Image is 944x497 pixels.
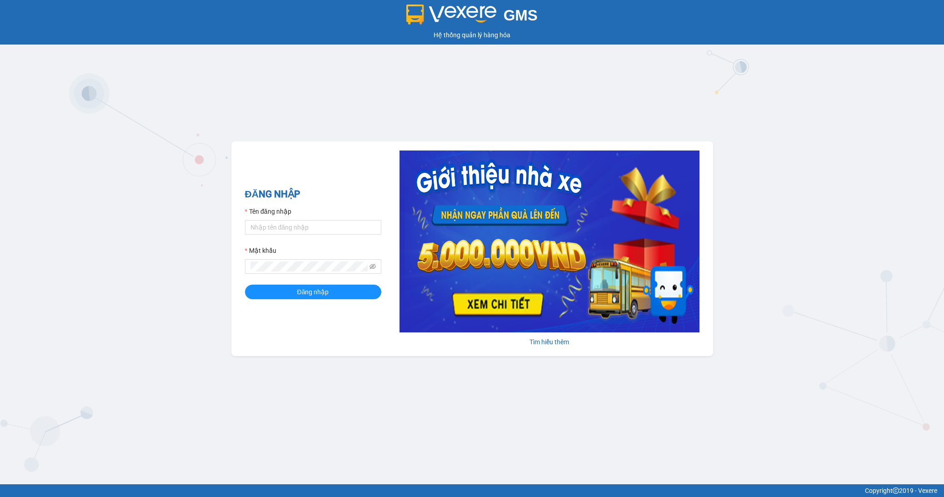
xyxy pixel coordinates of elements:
div: Tìm hiểu thêm [400,337,699,347]
img: banner-0 [400,151,699,332]
div: Hệ thống quản lý hàng hóa [2,30,942,40]
div: Copyright 2019 - Vexere [7,486,937,496]
a: GMS [406,14,538,21]
h2: ĐĂNG NHẬP [245,187,381,202]
span: eye-invisible [370,263,376,270]
input: Mật khẩu [250,261,368,271]
span: GMS [504,7,538,24]
img: logo 2 [406,5,496,25]
input: Tên đăng nhập [245,220,381,235]
span: copyright [893,487,899,494]
button: Đăng nhập [245,285,381,299]
label: Tên đăng nhập [245,206,291,216]
span: Đăng nhập [297,287,329,297]
label: Mật khẩu [245,246,276,256]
